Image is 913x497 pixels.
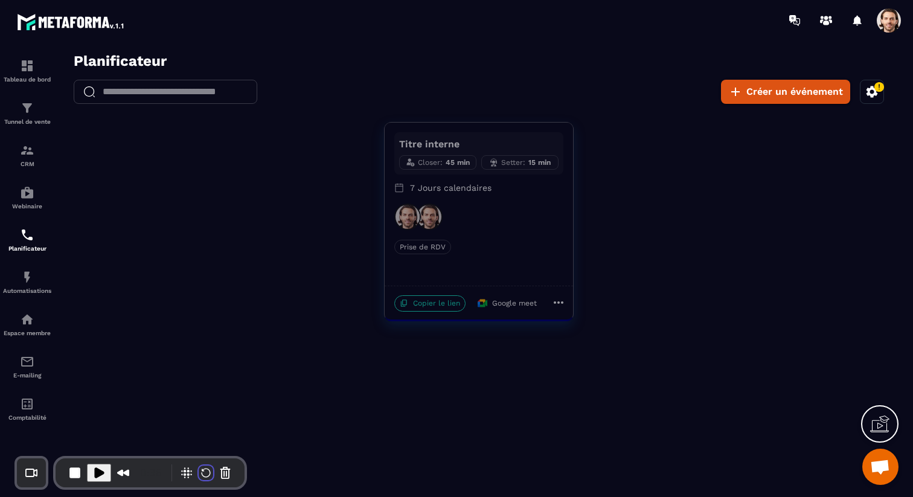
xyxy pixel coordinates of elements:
a: Ouvrir le chat [862,449,899,485]
img: formation [20,143,34,158]
img: automations [20,270,34,284]
p: Comptabilité [3,414,51,421]
a: formationformationTableau de bord [3,50,51,92]
a: accountantaccountantComptabilité [3,388,51,430]
a: schedulerschedulerPlanificateur [3,219,51,261]
p: Webinaire [3,203,51,210]
button: Créer un événement [664,27,793,51]
a: automationsautomationsAutomatisations [3,261,51,303]
img: formation [20,101,34,115]
a: formationformationCRM [3,134,51,176]
p: Automatisations [3,287,51,294]
img: email [20,354,34,369]
a: automationsautomationsEspace membre [3,303,51,345]
p: Planificateur [3,245,51,252]
img: logo [17,11,126,33]
img: automations [20,312,34,327]
p: Tableau de bord [3,76,51,83]
p: Tunnel de vente [3,118,51,125]
p: Espace membre [3,330,51,336]
p: E-mailing [3,372,51,379]
a: automationsautomationsWebinaire [3,176,51,219]
img: formation [20,59,34,73]
p: CRM [3,161,51,167]
a: emailemailE-mailing [3,345,51,388]
img: automations [20,185,34,200]
a: formationformationTunnel de vente [3,92,51,134]
img: accountant [20,397,34,411]
img: scheduler [20,228,34,242]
